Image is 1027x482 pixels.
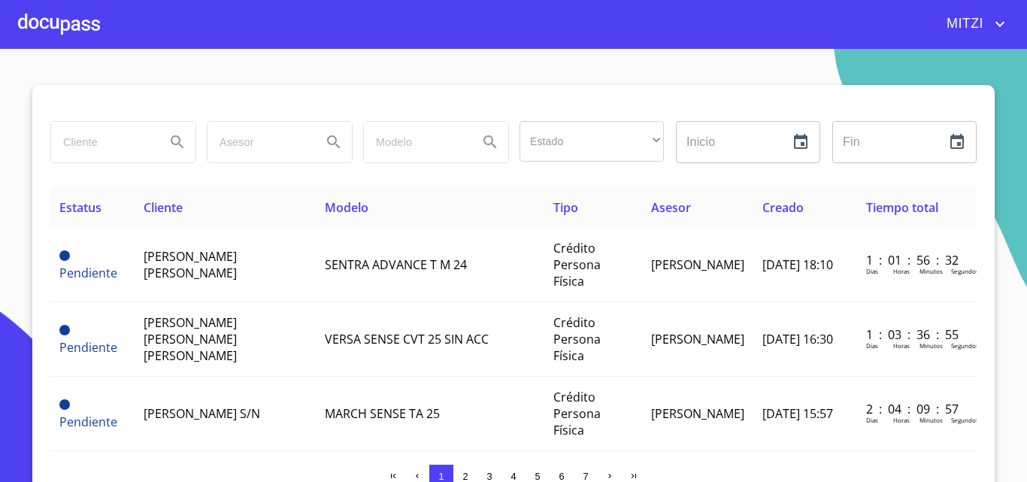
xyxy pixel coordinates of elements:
span: Creado [762,199,804,216]
p: Minutos [919,341,943,350]
input: search [364,122,466,162]
p: Segundos [951,267,979,275]
span: 4 [510,471,516,482]
span: Tipo [553,199,578,216]
span: Pendiente [59,325,70,335]
span: MITZI [935,12,991,36]
p: Minutos [919,267,943,275]
span: MARCH SENSE TA 25 [325,405,440,422]
span: [PERSON_NAME] [651,405,744,422]
p: 1 : 01 : 56 : 32 [866,252,968,268]
input: search [208,122,310,162]
span: Pendiente [59,250,70,261]
button: Search [159,124,195,160]
span: 2 [462,471,468,482]
span: Pendiente [59,339,117,356]
button: account of current user [935,12,1009,36]
p: 1 : 03 : 36 : 55 [866,326,968,343]
span: Pendiente [59,265,117,281]
p: Horas [893,341,910,350]
button: Search [316,124,352,160]
span: [PERSON_NAME] S/N [144,405,260,422]
span: Estatus [59,199,101,216]
span: Asesor [651,199,691,216]
p: 2 : 04 : 09 : 57 [866,401,968,417]
input: search [51,122,153,162]
p: Segundos [951,341,979,350]
span: SENTRA ADVANCE T M 24 [325,256,467,273]
p: Horas [893,416,910,424]
span: Crédito Persona Física [553,240,601,290]
p: Segundos [951,416,979,424]
span: Tiempo total [866,199,938,216]
p: Horas [893,267,910,275]
span: [DATE] 16:30 [762,331,833,347]
span: Modelo [325,199,368,216]
span: Pendiente [59,399,70,410]
span: 1 [438,471,444,482]
span: 5 [535,471,540,482]
span: 7 [583,471,588,482]
span: [DATE] 15:57 [762,405,833,422]
span: [PERSON_NAME] [PERSON_NAME] [PERSON_NAME] [144,314,237,364]
p: Dias [866,341,878,350]
p: Minutos [919,416,943,424]
span: Cliente [144,199,183,216]
span: Pendiente [59,414,117,430]
p: Dias [866,416,878,424]
span: Crédito Persona Física [553,389,601,438]
p: Dias [866,267,878,275]
span: [PERSON_NAME] [651,256,744,273]
span: VERSA SENSE CVT 25 SIN ACC [325,331,489,347]
span: [PERSON_NAME] [PERSON_NAME] [144,248,237,281]
span: [DATE] 18:10 [762,256,833,273]
div: ​ [520,121,664,162]
button: Search [472,124,508,160]
span: 6 [559,471,564,482]
span: [PERSON_NAME] [651,331,744,347]
span: Crédito Persona Física [553,314,601,364]
span: 3 [486,471,492,482]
